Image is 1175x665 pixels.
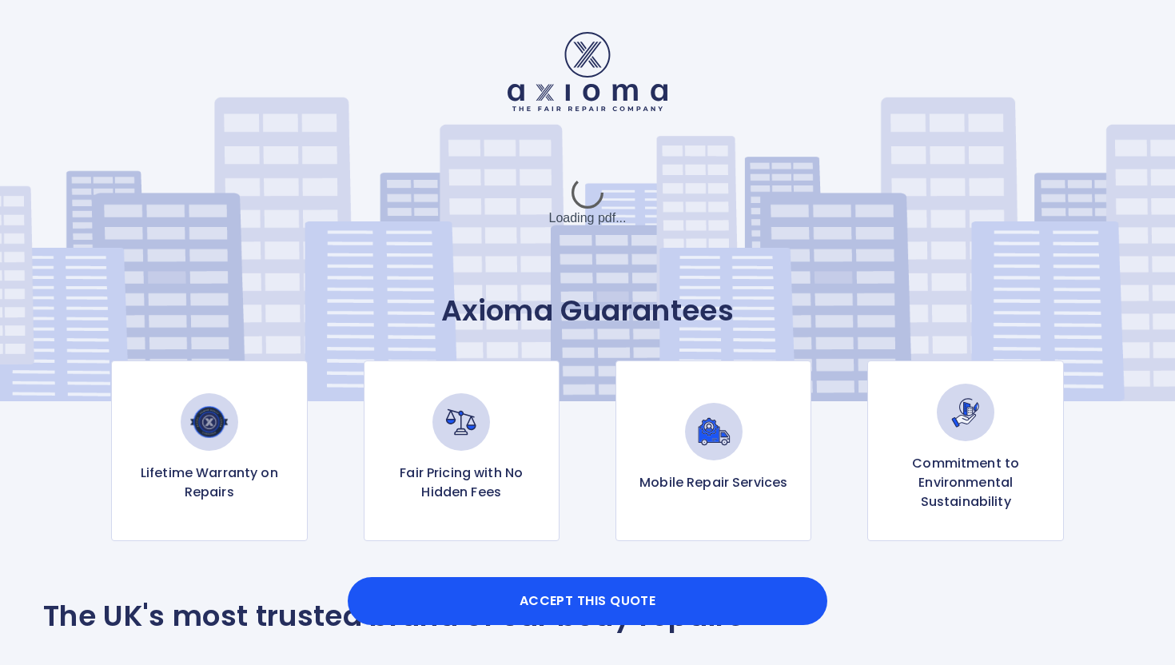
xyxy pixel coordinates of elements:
img: Lifetime Warranty on Repairs [181,393,238,451]
p: Mobile Repair Services [639,473,787,492]
button: Accept this Quote [348,577,827,625]
img: Commitment to Environmental Sustainability [937,384,994,441]
img: Logo [508,32,667,111]
p: The UK's most trusted brand of car body repairs [43,599,743,634]
p: Axioma Guarantees [43,293,1132,329]
div: Loading pdf... [468,162,707,242]
p: Fair Pricing with No Hidden Fees [377,464,546,502]
img: Fair Pricing with No Hidden Fees [432,393,490,451]
img: Mobile Repair Services [685,403,743,460]
p: Lifetime Warranty on Repairs [125,464,293,502]
p: Commitment to Environmental Sustainability [881,454,1050,512]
